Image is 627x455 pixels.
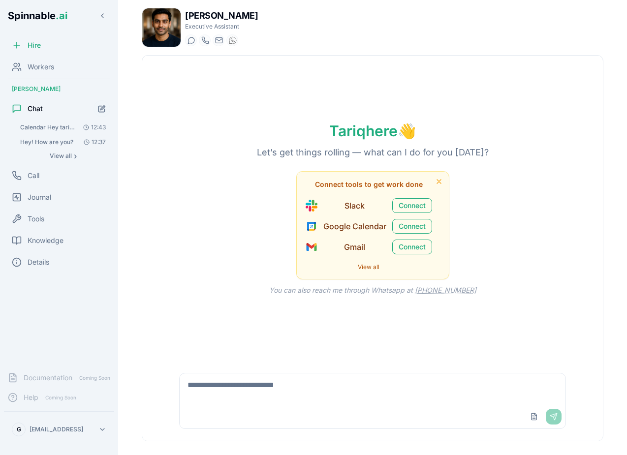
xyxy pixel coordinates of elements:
[16,150,110,162] button: Show all conversations
[30,425,83,433] p: [EMAIL_ADDRESS]
[42,393,79,402] span: Coming Soon
[80,138,106,146] span: 12:37
[28,236,63,245] span: Knowledge
[76,373,113,383] span: Coming Soon
[185,9,258,23] h1: [PERSON_NAME]
[8,10,67,22] span: Spinnable
[323,220,386,232] span: Google Calendar
[315,180,423,189] span: Connect tools to get work done
[28,192,51,202] span: Journal
[24,373,72,383] span: Documentation
[306,220,317,232] img: Google Calendar
[8,420,110,439] button: G[EMAIL_ADDRESS]
[28,62,54,72] span: Workers
[17,425,21,433] span: G
[50,152,72,160] span: View all
[398,122,416,140] span: wave
[24,393,38,402] span: Help
[16,135,110,149] button: Open conversation: Hey! How are you?
[323,241,386,253] span: Gmail
[241,146,504,159] p: Let’s get things rolling — what can I do for you [DATE]?
[28,104,43,114] span: Chat
[253,285,492,295] p: You can also reach me through Whatsapp at
[28,40,41,50] span: Hire
[213,34,224,46] button: Send email to tariq.muller@getspinnable.ai
[358,263,379,271] a: View all
[313,122,432,140] h1: Tariq here
[392,240,432,254] button: Connect
[229,36,237,44] img: WhatsApp
[226,34,238,46] button: WhatsApp
[20,123,76,131] span: Calendar Hey tariq! What I am doing this week? Also can you please schedule a meeting in one...: ...
[94,100,110,117] button: Start new chat
[306,241,317,253] img: Gmail
[20,138,73,146] span: Hey! How are you?: Hi Gil! I’m doing great, thanks—hope you are too. Quick check: tomorrow is you...
[199,34,211,46] button: Start a call with Tariq Muller
[4,81,114,97] div: [PERSON_NAME]
[28,214,44,224] span: Tools
[415,286,476,294] a: [PHONE_NUMBER]
[185,23,258,30] p: Executive Assistant
[74,152,77,160] span: ›
[306,200,317,212] img: Slack
[28,171,39,181] span: Call
[433,176,445,187] button: Dismiss tool suggestions
[56,10,67,22] span: .ai
[79,123,106,131] span: 12:43
[323,200,386,212] span: Slack
[392,198,432,213] button: Connect
[185,34,197,46] button: Start a chat with Tariq Muller
[16,121,110,134] button: Open conversation: Calendar Hey tariq! What I am doing this week? Also can you please schedule a ...
[392,219,432,234] button: Connect
[28,257,49,267] span: Details
[142,8,181,47] img: Tariq Muller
